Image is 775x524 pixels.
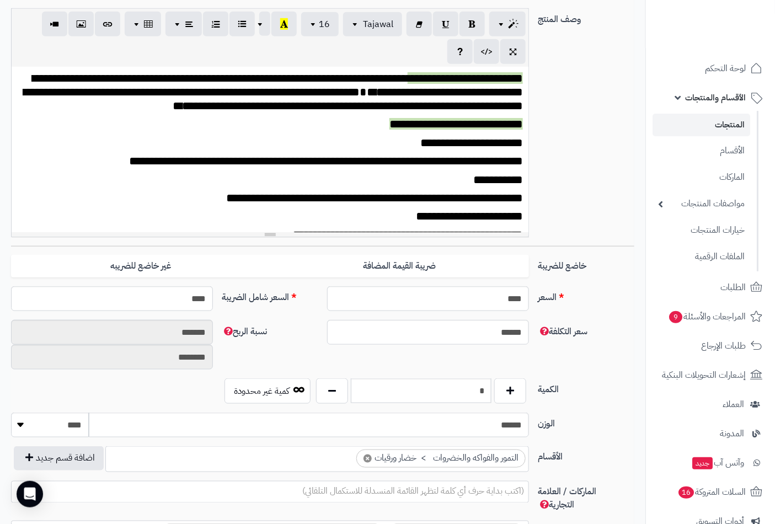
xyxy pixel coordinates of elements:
[653,139,750,163] a: الأقسام
[669,311,682,323] span: 9
[270,255,529,277] label: ضريبة القيمة المضافة
[653,274,768,301] a: الطلبات
[533,413,639,430] label: الوزن
[653,165,750,189] a: الماركات
[653,479,768,505] a: السلات المتروكة16
[343,12,402,36] button: Tajawal
[222,325,267,338] span: نسبة الربح
[533,378,639,396] label: الكمية
[538,325,587,338] span: سعر التكلفة
[720,280,746,295] span: الطلبات
[302,485,524,498] span: (اكتب بداية حرف أي كلمة لتظهر القائمة المنسدلة للاستكمال التلقائي)
[363,18,393,31] span: Tajawal
[705,61,746,76] span: لوحة التحكم
[723,397,744,412] span: العملاء
[720,426,744,441] span: المدونة
[653,450,768,476] a: وآتس آبجديد
[668,309,746,324] span: المراجعات والأسئلة
[678,486,694,499] span: 16
[700,22,765,45] img: logo-2.png
[685,90,746,105] span: الأقسام والمنتجات
[217,286,323,304] label: السعر شامل الضريبة
[533,286,639,304] label: السعر
[301,12,339,36] button: 16
[533,8,639,26] label: وصف المنتج
[653,55,768,82] a: لوحة التحكم
[653,192,750,216] a: مواصفات المنتجات
[692,457,713,469] span: جديد
[17,481,43,507] div: Open Intercom Messenger
[533,446,639,464] label: الأقسام
[691,455,744,470] span: وآتس آب
[11,255,270,277] label: غير خاضع للضريبه
[653,391,768,418] a: العملاء
[538,485,596,512] span: الماركات / العلامة التجارية
[701,338,746,354] span: طلبات الإرجاع
[653,114,750,136] a: المنتجات
[662,367,746,383] span: إشعارات التحويلات البنكية
[653,218,750,242] a: خيارات المنتجات
[319,18,330,31] span: 16
[653,420,768,447] a: المدونة
[677,484,746,500] span: السلات المتروكة
[356,450,526,468] li: التمور والفواكه والخضروات > خضار ورقيات
[364,455,372,463] span: ×
[653,245,750,269] a: الملفات الرقمية
[653,333,768,359] a: طلبات الإرجاع
[14,446,104,470] button: اضافة قسم جديد
[653,362,768,388] a: إشعارات التحويلات البنكية
[533,255,639,272] label: خاضع للضريبة
[653,303,768,330] a: المراجعات والأسئلة9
